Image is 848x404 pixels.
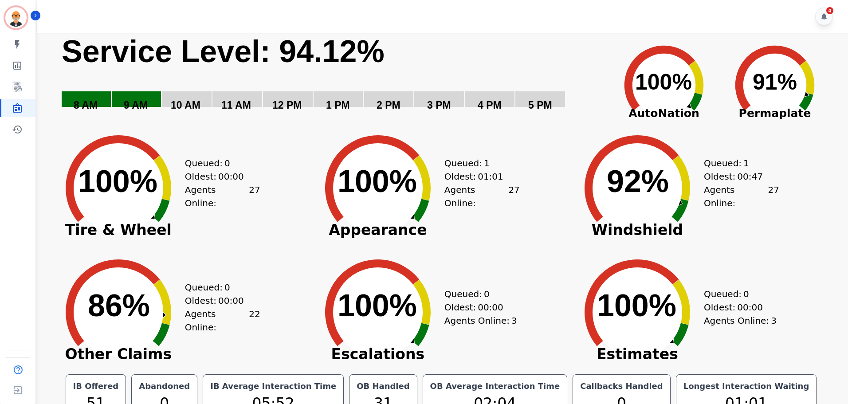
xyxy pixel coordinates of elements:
[185,170,251,183] div: Oldest:
[508,183,519,210] span: 27
[62,34,385,69] text: Service Level: 94.12%
[719,105,830,122] span: Permaplate
[171,99,200,111] text: 10 AM
[78,164,157,199] text: 100%
[61,33,607,124] svg: Service Level: 0%
[338,164,417,199] text: 100%
[704,157,770,170] div: Queued:
[737,170,763,183] span: 00:47
[185,183,260,210] div: Agents Online:
[704,314,779,327] div: Agents Online:
[444,157,511,170] div: Queued:
[571,226,704,235] span: Windshield
[607,164,669,199] text: 92%
[511,314,517,327] span: 3
[444,314,520,327] div: Agents Online:
[272,99,302,111] text: 12 PM
[311,350,444,359] span: Escalations
[208,380,338,392] div: IB Average Interaction Time
[338,288,417,323] text: 100%
[218,294,244,307] span: 00:00
[427,99,451,111] text: 3 PM
[88,288,150,323] text: 86%
[71,380,121,392] div: IB Offered
[355,380,411,392] div: OB Handled
[377,99,400,111] text: 2 PM
[185,294,251,307] div: Oldest:
[444,170,511,183] div: Oldest:
[826,7,833,14] div: 4
[444,301,511,314] div: Oldest:
[478,170,503,183] span: 01:01
[484,287,490,301] span: 0
[743,287,749,301] span: 0
[682,380,811,392] div: Longest Interaction Waiting
[704,301,770,314] div: Oldest:
[444,287,511,301] div: Queued:
[635,70,692,94] text: 100%
[753,70,797,94] text: 91%
[704,170,770,183] div: Oldest:
[444,183,520,210] div: Agents Online:
[311,226,444,235] span: Appearance
[478,99,502,111] text: 4 PM
[743,157,749,170] span: 1
[221,99,251,111] text: 11 AM
[771,314,777,327] span: 3
[249,307,260,334] span: 22
[52,226,185,235] span: Tire & Wheel
[52,350,185,359] span: Other Claims
[428,380,562,392] div: OB Average Interaction Time
[224,281,230,294] span: 0
[484,157,490,170] span: 1
[124,99,148,111] text: 9 AM
[185,281,251,294] div: Queued:
[609,105,719,122] span: AutoNation
[5,7,27,28] img: Bordered avatar
[74,99,98,111] text: 8 AM
[528,99,552,111] text: 5 PM
[597,288,676,323] text: 100%
[768,183,779,210] span: 27
[326,99,350,111] text: 1 PM
[571,350,704,359] span: Estimates
[704,183,779,210] div: Agents Online:
[185,157,251,170] div: Queued:
[249,183,260,210] span: 27
[218,170,244,183] span: 00:00
[224,157,230,170] span: 0
[578,380,665,392] div: Callbacks Handled
[704,287,770,301] div: Queued:
[737,301,763,314] span: 00:00
[137,380,192,392] div: Abandoned
[478,301,503,314] span: 00:00
[185,307,260,334] div: Agents Online:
